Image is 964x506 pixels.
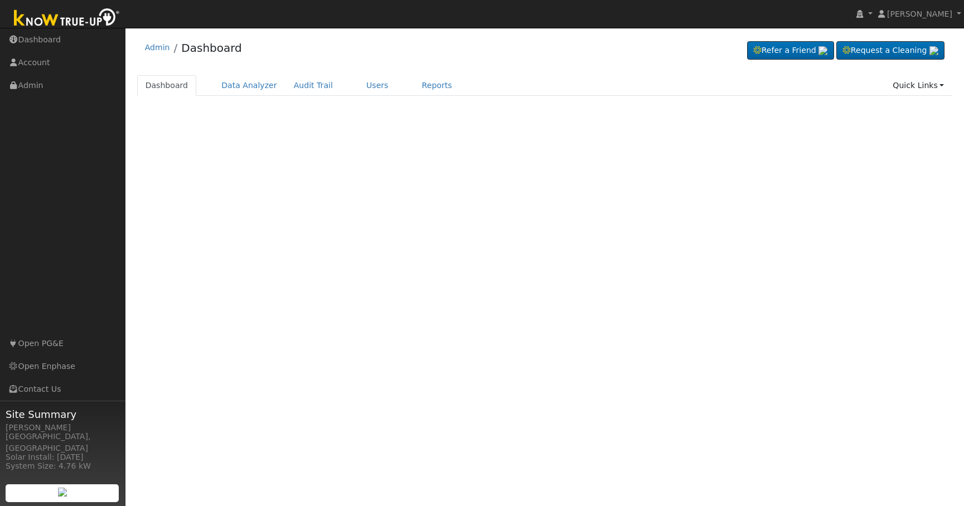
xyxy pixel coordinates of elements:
[181,41,242,55] a: Dashboard
[6,460,119,472] div: System Size: 4.76 kW
[137,75,197,96] a: Dashboard
[747,41,834,60] a: Refer a Friend
[6,407,119,422] span: Site Summary
[884,75,952,96] a: Quick Links
[8,6,125,31] img: Know True-Up
[358,75,397,96] a: Users
[836,41,944,60] a: Request a Cleaning
[887,9,952,18] span: [PERSON_NAME]
[145,43,170,52] a: Admin
[818,46,827,55] img: retrieve
[929,46,938,55] img: retrieve
[6,431,119,454] div: [GEOGRAPHIC_DATA], [GEOGRAPHIC_DATA]
[6,422,119,434] div: [PERSON_NAME]
[414,75,461,96] a: Reports
[6,451,119,463] div: Solar Install: [DATE]
[58,488,67,497] img: retrieve
[213,75,285,96] a: Data Analyzer
[285,75,341,96] a: Audit Trail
